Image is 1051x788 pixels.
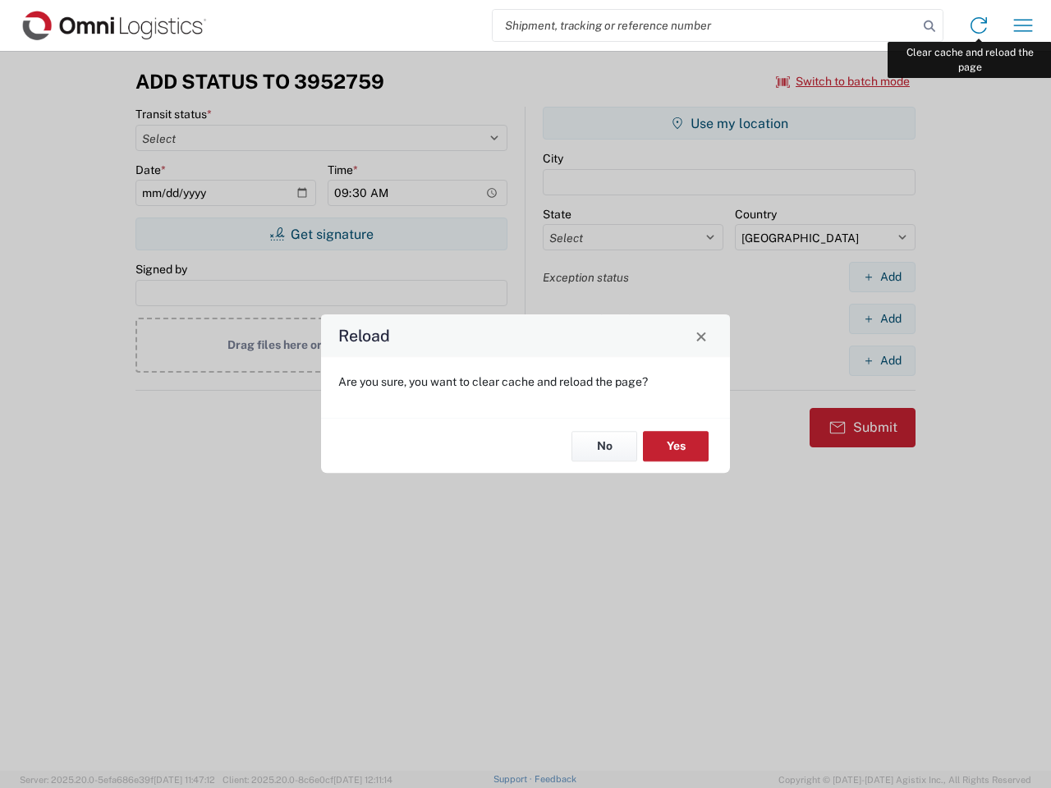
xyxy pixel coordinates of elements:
p: Are you sure, you want to clear cache and reload the page? [338,374,713,389]
h4: Reload [338,324,390,348]
button: Yes [643,431,709,461]
button: Close [690,324,713,347]
button: No [571,431,637,461]
input: Shipment, tracking or reference number [493,10,918,41]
